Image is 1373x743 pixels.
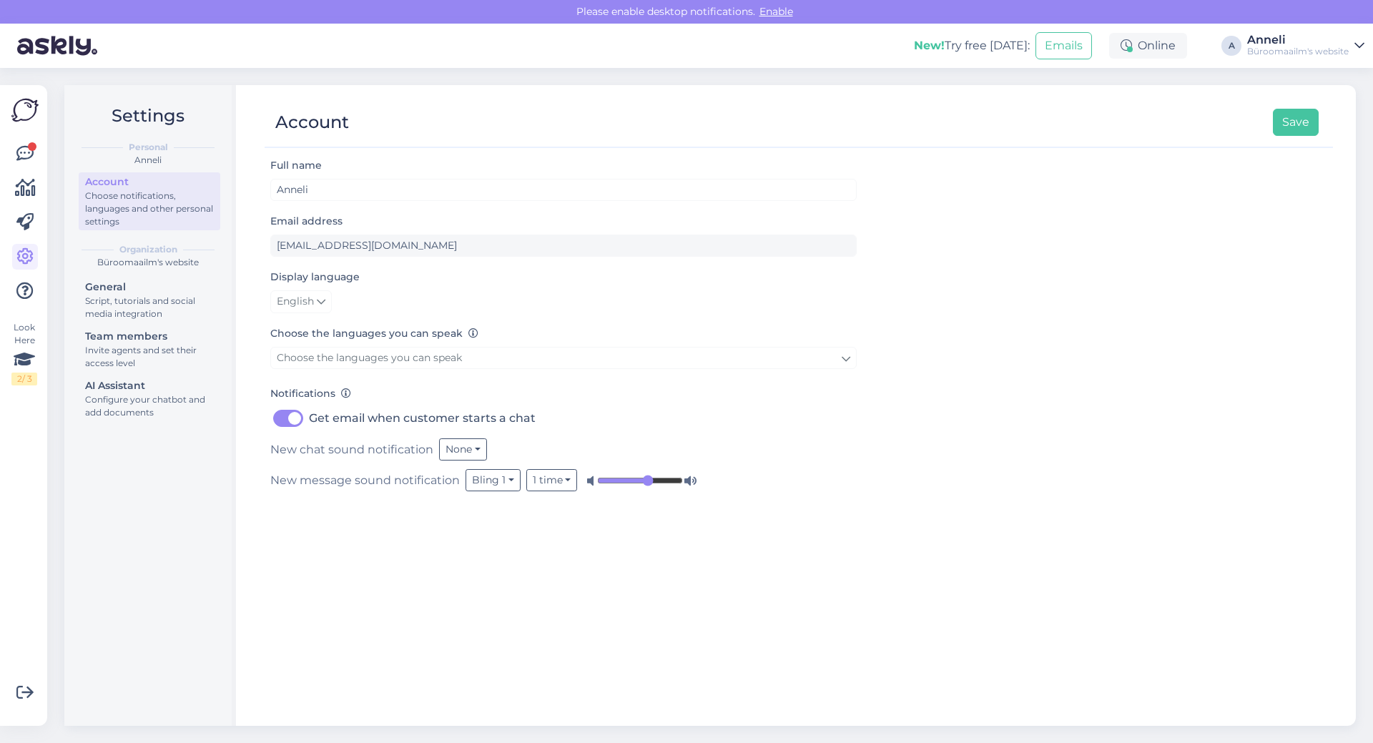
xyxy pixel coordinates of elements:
button: Emails [1035,32,1092,59]
label: Notifications [270,386,351,401]
label: Get email when customer starts a chat [309,407,536,430]
input: Enter email [270,235,857,257]
button: Bling 1 [466,469,521,491]
input: Enter name [270,179,857,201]
label: Choose the languages you can speak [270,326,478,341]
div: Anneli [76,154,220,167]
div: Online [1109,33,1187,59]
b: Personal [129,141,168,154]
a: GeneralScript, tutorials and social media integration [79,277,220,323]
b: New! [914,39,945,52]
div: Account [85,174,214,190]
div: Look Here [11,321,37,385]
button: Save [1273,109,1319,136]
button: None [439,438,487,461]
a: AI AssistantConfigure your chatbot and add documents [79,376,220,421]
div: Büroomaailm's website [76,256,220,269]
span: English [277,294,314,310]
a: Choose the languages you can speak [270,347,857,369]
div: New message sound notification [270,469,857,491]
div: Team members [85,329,214,344]
button: 1 time [526,469,578,491]
img: Askly Logo [11,97,39,124]
span: Enable [755,5,797,18]
a: English [270,290,332,313]
div: Configure your chatbot and add documents [85,393,214,419]
div: Invite agents and set their access level [85,344,214,370]
a: Team membersInvite agents and set their access level [79,327,220,372]
b: Organization [119,243,177,256]
div: Anneli [1247,34,1349,46]
label: Full name [270,158,322,173]
a: AccountChoose notifications, languages and other personal settings [79,172,220,230]
div: Script, tutorials and social media integration [85,295,214,320]
div: Try free [DATE]: [914,37,1030,54]
div: AI Assistant [85,378,214,393]
span: Choose the languages you can speak [277,351,462,364]
div: 2 / 3 [11,373,37,385]
div: General [85,280,214,295]
div: A [1221,36,1241,56]
label: Display language [270,270,360,285]
a: AnneliBüroomaailm's website [1247,34,1364,57]
div: Büroomaailm's website [1247,46,1349,57]
label: Email address [270,214,343,229]
div: New chat sound notification [270,438,857,461]
div: Choose notifications, languages and other personal settings [85,190,214,228]
h2: Settings [76,102,220,129]
div: Account [275,109,349,136]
